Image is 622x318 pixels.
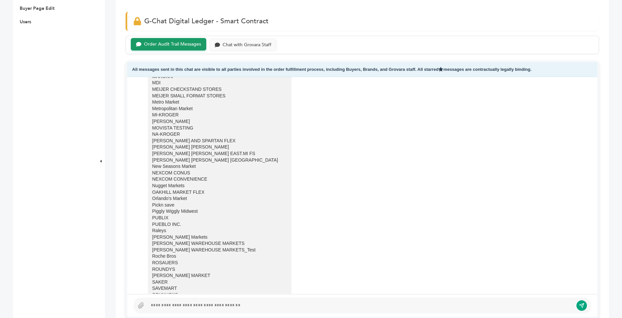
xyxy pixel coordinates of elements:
div: All messages sent in this chat are visible to all parties involved in the order fulfillment proce... [127,62,597,77]
div: Chat with Grovara Staff [223,42,271,48]
a: Buyer Page Edit [20,5,54,11]
a: Users [20,19,31,25]
span: G-Chat Digital Ledger - Smart Contract [144,16,269,26]
div: Order Audit Trail Messages [144,42,201,47]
